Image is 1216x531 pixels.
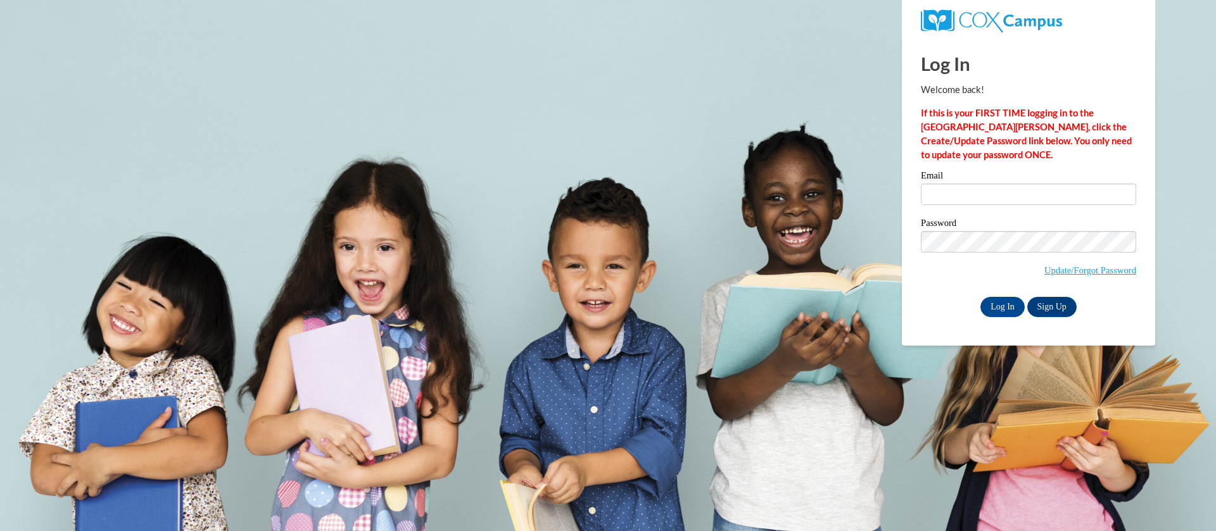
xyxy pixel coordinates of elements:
label: Email [921,171,1136,184]
a: Update/Forgot Password [1044,265,1136,275]
input: Log In [980,297,1025,317]
img: COX Campus [921,9,1062,32]
a: Sign Up [1027,297,1077,317]
a: COX Campus [921,15,1062,25]
strong: If this is your FIRST TIME logging in to the [GEOGRAPHIC_DATA][PERSON_NAME], click the Create/Upd... [921,108,1132,160]
p: Welcome back! [921,83,1136,97]
label: Password [921,218,1136,231]
h1: Log In [921,51,1136,77]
